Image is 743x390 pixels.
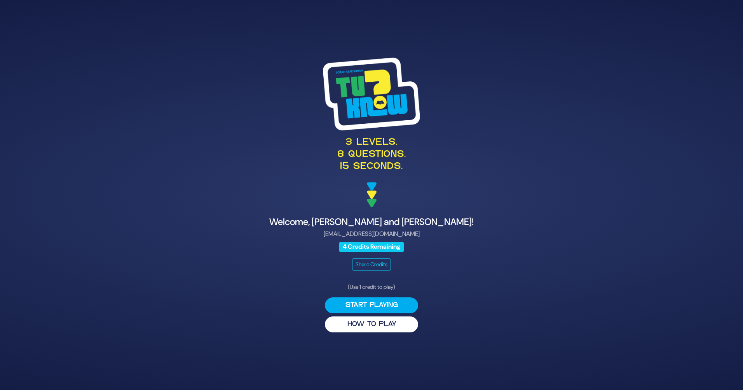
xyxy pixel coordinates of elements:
[352,258,391,271] button: Share Credits
[339,242,405,252] span: 4 Credits Remaining
[182,229,561,239] p: [EMAIL_ADDRESS][DOMAIN_NAME]
[325,283,418,291] p: (Use 1 credit to play)
[323,58,420,130] img: Tournament Logo
[182,216,561,228] h4: Welcome, [PERSON_NAME] and [PERSON_NAME]!
[325,316,418,332] button: HOW TO PLAY
[325,297,418,313] button: Start Playing
[367,182,377,207] img: decoration arrows
[182,137,561,173] p: 3 levels. 8 questions. 15 seconds.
